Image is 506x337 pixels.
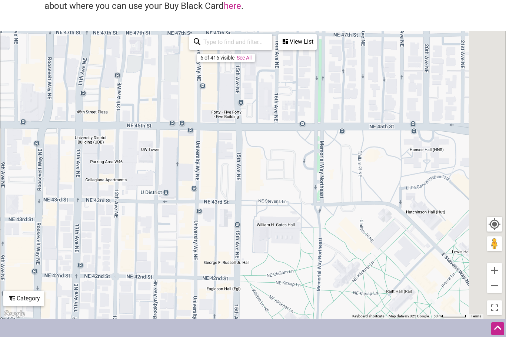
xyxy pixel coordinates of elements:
[2,309,27,319] img: Google
[487,236,502,251] button: Drag Pegman onto the map to open Street View
[200,55,234,61] div: 6 of 416 visible
[279,35,316,49] div: View List
[487,263,502,278] button: Zoom in
[224,1,241,11] a: here
[2,309,27,319] a: Open this area in Google Maps (opens a new window)
[486,300,503,316] button: Toggle fullscreen view
[389,314,429,318] span: Map data ©2025 Google
[200,35,268,49] input: Type to find and filter...
[433,314,442,318] span: 50 m
[491,322,504,335] div: Scroll Back to Top
[189,34,272,50] div: Type to search and filter
[3,291,44,306] div: Filter by category
[431,314,469,319] button: Map Scale: 50 m per 62 pixels
[352,314,384,319] button: Keyboard shortcuts
[237,55,252,61] a: See All
[471,314,481,318] a: Terms
[278,34,317,50] div: See a list of the visible businesses
[487,278,502,293] button: Zoom out
[4,291,43,306] div: Category
[487,217,502,232] button: Your Location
